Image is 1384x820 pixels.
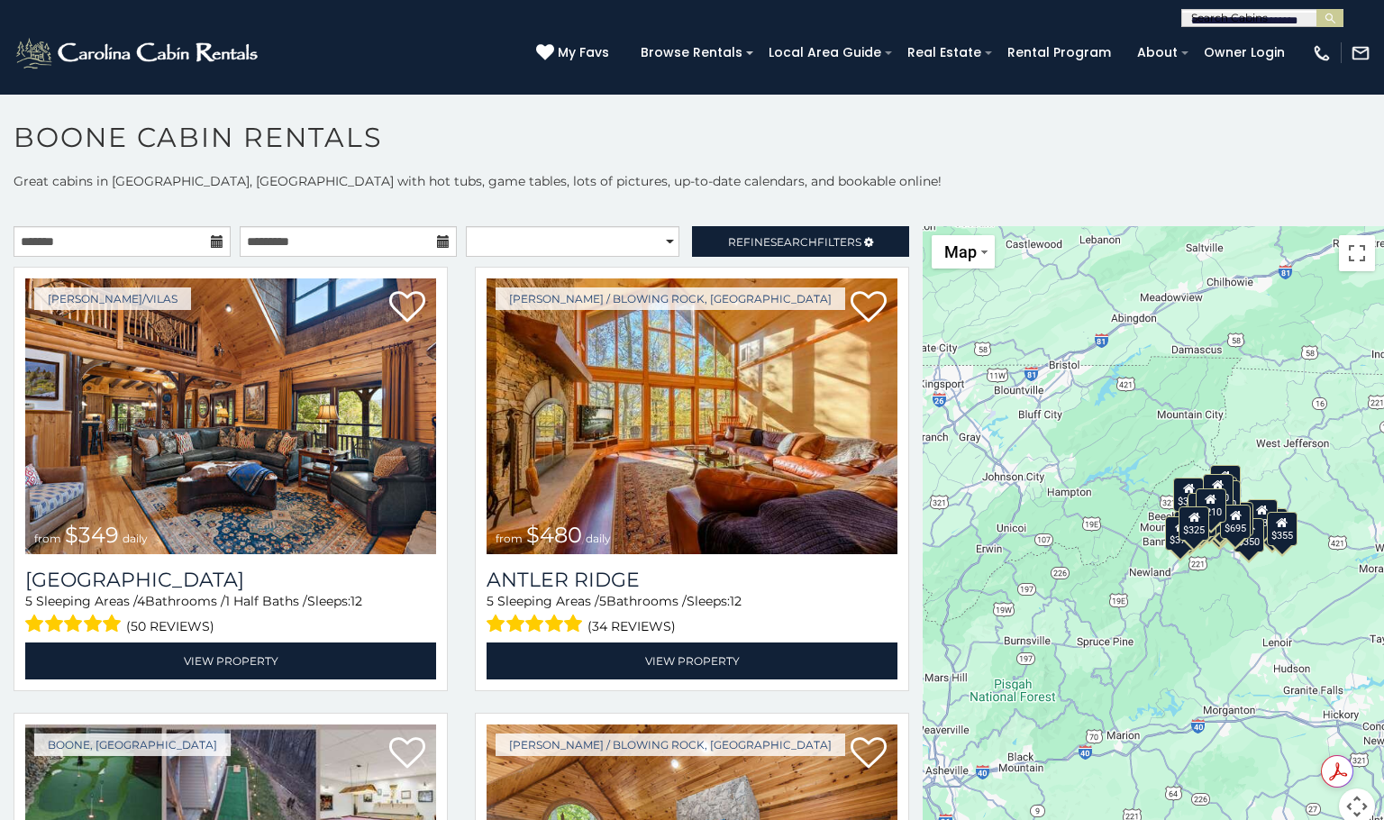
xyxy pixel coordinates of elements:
[587,615,676,638] span: (34 reviews)
[123,532,148,545] span: daily
[1186,503,1216,537] div: $395
[1312,43,1332,63] img: phone-regular-white.png
[998,39,1120,67] a: Rental Program
[487,593,494,609] span: 5
[770,235,817,249] span: Search
[1203,474,1234,508] div: $320
[851,735,887,773] a: Add to favorites
[760,39,890,67] a: Local Area Guide
[496,532,523,545] span: from
[14,35,263,71] img: White-1-2.png
[34,532,61,545] span: from
[34,287,191,310] a: [PERSON_NAME]/Vilas
[1196,488,1226,523] div: $210
[34,733,231,756] a: Boone, [GEOGRAPHIC_DATA]
[1220,505,1251,539] div: $695
[25,592,436,638] div: Sleeping Areas / Bathrooms / Sleeps:
[730,593,742,609] span: 12
[1165,516,1196,551] div: $375
[599,593,606,609] span: 5
[25,278,436,554] a: Diamond Creek Lodge from $349 daily
[1267,512,1297,546] div: $355
[487,278,897,554] img: Antler Ridge
[487,642,897,679] a: View Property
[1173,478,1204,512] div: $305
[944,242,977,261] span: Map
[225,593,307,609] span: 1 Half Baths /
[1339,235,1375,271] button: Toggle fullscreen view
[126,615,214,638] span: (50 reviews)
[728,235,861,249] span: Refine Filters
[851,289,887,327] a: Add to favorites
[1128,39,1187,67] a: About
[898,39,990,67] a: Real Estate
[25,642,436,679] a: View Property
[692,226,909,257] a: RefineSearchFilters
[351,593,362,609] span: 12
[25,568,436,592] h3: Diamond Creek Lodge
[496,733,845,756] a: [PERSON_NAME] / Blowing Rock, [GEOGRAPHIC_DATA]
[389,735,425,773] a: Add to favorites
[65,522,119,548] span: $349
[526,522,582,548] span: $480
[487,592,897,638] div: Sleeping Areas / Bathrooms / Sleeps:
[536,43,614,63] a: My Favs
[487,278,897,554] a: Antler Ridge from $480 daily
[632,39,751,67] a: Browse Rentals
[25,593,32,609] span: 5
[558,43,609,62] span: My Favs
[1351,43,1370,63] img: mail-regular-white.png
[137,593,145,609] span: 4
[389,289,425,327] a: Add to favorites
[487,568,897,592] a: Antler Ridge
[25,278,436,554] img: Diamond Creek Lodge
[25,568,436,592] a: [GEOGRAPHIC_DATA]
[1195,39,1294,67] a: Owner Login
[1210,465,1241,499] div: $525
[496,287,845,310] a: [PERSON_NAME] / Blowing Rock, [GEOGRAPHIC_DATA]
[1179,506,1209,541] div: $325
[586,532,611,545] span: daily
[1247,499,1278,533] div: $930
[932,235,995,269] button: Change map style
